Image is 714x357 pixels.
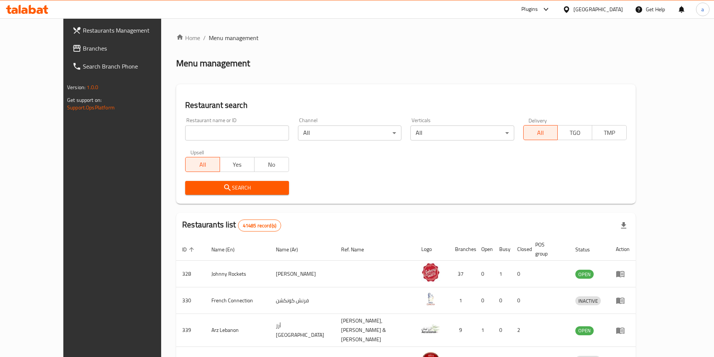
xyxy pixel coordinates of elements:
span: Ref. Name [341,245,374,254]
span: 1.0.0 [87,82,98,92]
div: Export file [615,217,633,235]
img: Johnny Rockets [421,263,440,282]
td: French Connection [205,287,270,314]
div: Plugins [521,5,538,14]
td: 328 [176,261,205,287]
div: Total records count [238,220,281,232]
nav: breadcrumb [176,33,636,42]
div: All [298,125,401,140]
button: No [254,157,289,172]
td: 0 [511,261,529,287]
div: Menu [616,269,630,278]
span: No [257,159,286,170]
span: Status [575,245,600,254]
button: Search [185,181,289,195]
span: Restaurants Management [83,26,177,35]
span: OPEN [575,270,594,279]
span: OPEN [575,326,594,335]
a: Home [176,33,200,42]
th: Branches [449,238,475,261]
td: فرنش كونكشن [270,287,335,314]
a: Support.OpsPlatform [67,103,115,112]
td: 1 [493,261,511,287]
span: Yes [223,159,251,170]
button: TGO [557,125,592,140]
span: Name (En) [211,245,244,254]
a: Branches [66,39,183,57]
label: Delivery [528,118,547,123]
span: Version: [67,82,85,92]
th: Busy [493,238,511,261]
div: Menu [616,296,630,305]
td: 1 [449,287,475,314]
td: Johnny Rockets [205,261,270,287]
td: [PERSON_NAME] [270,261,335,287]
td: 0 [493,287,511,314]
th: Action [610,238,636,261]
span: Search [191,183,283,193]
span: INACTIVE [575,297,601,305]
th: Logo [415,238,449,261]
td: 0 [475,287,493,314]
span: ID [182,245,196,254]
input: Search for restaurant name or ID.. [185,125,289,140]
span: Menu management [209,33,259,42]
span: a [701,5,704,13]
span: Search Branch Phone [83,62,177,71]
div: All [410,125,514,140]
h2: Menu management [176,57,250,69]
td: 0 [493,314,511,347]
td: 37 [449,261,475,287]
td: 0 [511,287,529,314]
td: 2 [511,314,529,347]
li: / [203,33,206,42]
div: OPEN [575,326,594,335]
a: Search Branch Phone [66,57,183,75]
td: 0 [475,261,493,287]
td: 330 [176,287,205,314]
th: Closed [511,238,529,261]
th: Open [475,238,493,261]
span: Get support on: [67,95,102,105]
button: Yes [220,157,254,172]
button: All [523,125,558,140]
td: 9 [449,314,475,347]
span: Name (Ar) [276,245,308,254]
td: أرز [GEOGRAPHIC_DATA] [270,314,335,347]
span: 41485 record(s) [238,222,281,229]
span: All [189,159,217,170]
td: 339 [176,314,205,347]
div: Menu [616,326,630,335]
button: TMP [592,125,627,140]
button: All [185,157,220,172]
span: POS group [535,240,560,258]
span: Branches [83,44,177,53]
td: Arz Lebanon [205,314,270,347]
h2: Restaurant search [185,100,627,111]
div: [GEOGRAPHIC_DATA] [573,5,623,13]
label: Upsell [190,149,204,155]
td: [PERSON_NAME],[PERSON_NAME] & [PERSON_NAME] [335,314,416,347]
td: 1 [475,314,493,347]
span: All [527,127,555,138]
span: TMP [595,127,624,138]
img: Arz Lebanon [421,320,440,338]
a: Restaurants Management [66,21,183,39]
h2: Restaurants list [182,219,281,232]
img: French Connection [421,290,440,308]
span: TGO [561,127,589,138]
